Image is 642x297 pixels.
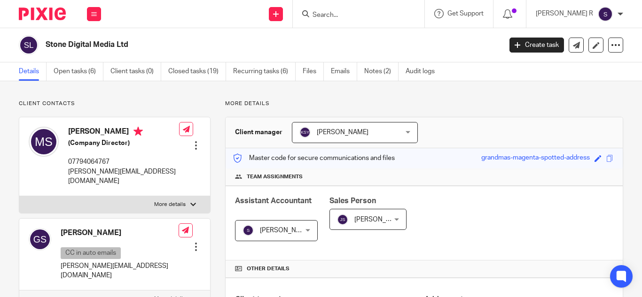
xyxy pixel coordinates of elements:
a: Audit logs [406,62,442,81]
a: Notes (2) [364,62,399,81]
i: Primary [133,127,143,136]
p: More details [225,100,623,107]
p: [PERSON_NAME][EMAIL_ADDRESS][DOMAIN_NAME] [68,167,179,186]
img: svg%3E [598,7,613,22]
p: More details [154,201,186,208]
a: Emails [331,62,357,81]
img: svg%3E [29,228,51,251]
div: grandmas-magenta-spotted-address [481,153,590,164]
img: Pixie [19,8,66,20]
h4: [PERSON_NAME] [61,228,179,238]
img: svg%3E [19,35,39,55]
p: Client contacts [19,100,211,107]
p: 07794064767 [68,157,179,167]
span: Assistant Accountant [235,197,312,205]
h2: Stone Digital Media Ltd [46,40,406,50]
span: Team assignments [247,173,303,181]
img: svg%3E [299,127,311,138]
a: Client tasks (0) [110,62,161,81]
img: svg%3E [243,225,254,236]
h5: (Company Director) [68,138,179,148]
h4: [PERSON_NAME] [68,127,179,138]
span: [PERSON_NAME] [354,216,406,223]
span: [PERSON_NAME] R [260,227,317,234]
a: Details [19,62,47,81]
h3: Client manager [235,128,282,137]
a: Recurring tasks (6) [233,62,296,81]
p: CC in auto emails [61,247,121,259]
p: Master code for secure communications and files [233,153,395,163]
span: Sales Person [329,197,376,205]
a: Open tasks (6) [54,62,103,81]
a: Closed tasks (19) [168,62,226,81]
a: Create task [509,38,564,53]
input: Search [312,11,396,20]
a: Files [303,62,324,81]
p: [PERSON_NAME][EMAIL_ADDRESS][DOMAIN_NAME] [61,261,179,281]
span: [PERSON_NAME] [317,129,368,136]
img: svg%3E [337,214,348,225]
span: Other details [247,265,290,273]
img: svg%3E [29,127,59,157]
